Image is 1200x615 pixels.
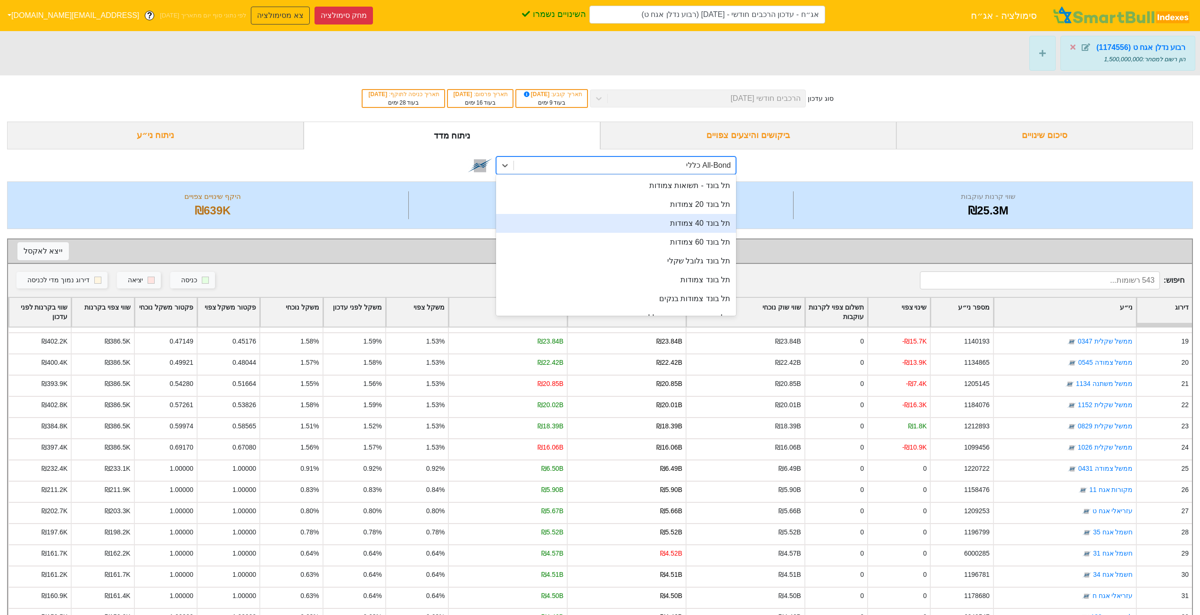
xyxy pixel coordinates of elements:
[300,421,319,431] div: 1.51%
[232,400,256,410] div: 0.53826
[411,191,790,202] div: מספר ניירות ערך
[541,591,563,601] div: ₪4.50B
[453,90,508,98] div: תאריך פרסום :
[496,176,736,195] div: תל בונד - תשואות צמודות
[364,379,382,389] div: 1.56%
[778,506,801,516] div: ₪5.66B
[300,443,319,452] div: 1.56%
[41,591,67,601] div: ₪160.9K
[775,400,801,410] div: ₪20.01B
[105,506,131,516] div: ₪203.3K
[105,421,131,431] div: ₪386.5K
[364,400,382,410] div: 1.59%
[426,400,445,410] div: 1.53%
[656,379,682,389] div: ₪20.85B
[923,549,927,558] div: 0
[522,91,551,98] span: [DATE]
[964,464,990,474] div: 1220722
[453,98,508,107] div: בעוד ימים
[778,527,801,537] div: ₪5.52B
[426,336,445,346] div: 1.53%
[496,214,736,233] div: תל בונד 40 צמודות
[860,421,864,431] div: 0
[778,549,801,558] div: ₪4.57B
[541,506,563,516] div: ₪5.67B
[105,400,131,410] div: ₪386.5K
[17,242,69,260] button: ייצא לאקסל
[426,527,445,537] div: 0.78%
[170,549,193,558] div: 1.00000
[367,98,439,107] div: בעוד ימים
[364,421,382,431] div: 1.52%
[860,506,864,516] div: 0
[656,421,682,431] div: ₪18.39B
[1182,570,1189,580] div: 30
[41,464,67,474] div: ₪232.4K
[496,195,736,214] div: תל בונד 20 צמודות
[27,275,90,286] div: דירוג נמוך מדי לכניסה
[72,298,133,327] div: Toggle SortBy
[170,464,193,474] div: 1.00000
[964,336,990,346] div: 1140193
[1078,338,1133,345] a: ממשל שקלית 0347
[600,122,897,149] div: ביקושים והיצעים צפויים
[896,122,1193,149] div: סיכום שינויים
[426,358,445,368] div: 1.53%
[920,271,1184,289] span: חיפוש :
[496,308,736,327] div: תל בונד צמודות בנקים ללא קוקו
[232,549,256,558] div: 1.00000
[1093,529,1133,536] a: חשמל אגח 35
[17,244,1183,258] div: שינוי צפוי לפי נייר ערך
[1065,380,1075,389] img: tase link
[522,8,586,20] span: השינויים נשמרו
[1182,421,1189,431] div: 23
[19,191,406,202] div: היקף שינויים צפויים
[660,527,682,537] div: ₪5.52B
[805,298,867,327] div: Toggle SortBy
[300,464,319,474] div: 0.91%
[775,443,801,452] div: ₪16.06B
[454,91,474,98] span: [DATE]
[198,298,259,327] div: Toggle SortBy
[538,336,563,346] div: ₪23.84B
[778,485,801,495] div: ₪5.90B
[1182,591,1189,601] div: 31
[1082,571,1092,580] img: tase link
[1067,401,1076,410] img: tase link
[1078,465,1133,473] a: ממשל צמודה 0431
[160,11,246,20] span: לפי נתוני סוף יום מתאריך [DATE]
[300,527,319,537] div: 0.78%
[105,527,131,537] div: ₪198.2K
[411,202,790,219] div: 538
[906,379,927,389] div: -₪7.4K
[656,443,682,452] div: ₪16.06B
[868,298,930,327] div: Toggle SortBy
[232,464,256,474] div: 1.00000
[117,272,161,289] button: יציאה
[1082,528,1092,538] img: tase link
[964,485,990,495] div: 1158476
[147,9,152,22] span: ?
[426,570,445,580] div: 0.64%
[860,591,864,601] div: 0
[399,99,406,106] span: 28
[364,527,382,537] div: 0.78%
[1078,444,1133,451] a: ממשל שקלית 1026
[232,443,256,452] div: 0.67080
[41,421,67,431] div: ₪384.8K
[538,358,563,368] div: ₪22.42B
[589,6,825,24] input: אג״ח - עדכון הרכבים חודשי - 29/09/25 (רבוע נדלן אגח ט)
[923,485,927,495] div: 0
[426,443,445,452] div: 1.53%
[496,289,736,308] div: תל בונד צמודות בנקים
[902,358,927,368] div: -₪13.9K
[994,298,1136,327] div: Toggle SortBy
[541,485,563,495] div: ₪5.90B
[964,549,990,558] div: 6000285
[232,570,256,580] div: 1.00000
[496,233,736,252] div: תל בונד 60 צמודות
[964,421,990,431] div: 1212893
[964,379,990,389] div: 1205145
[1078,359,1133,367] a: ממשל צמודה 0545
[1096,43,1185,51] strong: רבוע נדלן אגח ט (1174556)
